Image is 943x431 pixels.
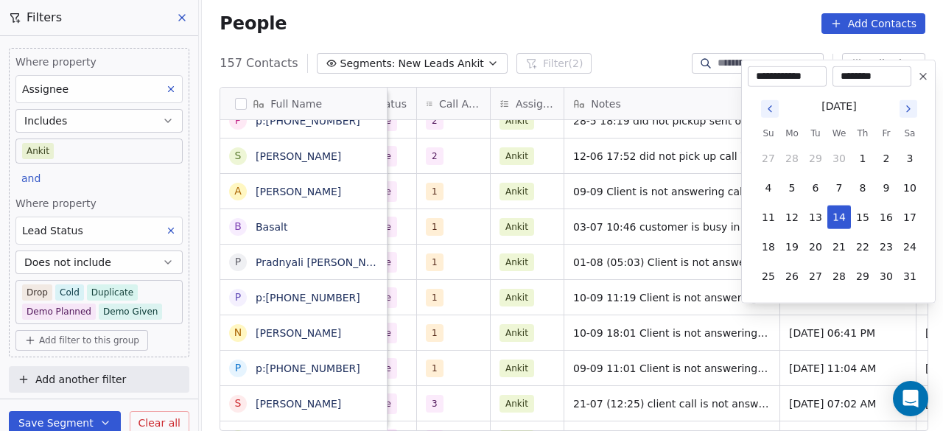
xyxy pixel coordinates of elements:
[757,235,780,259] button: 18
[874,126,898,141] th: Friday
[898,176,922,200] button: 10
[804,147,827,170] button: 29
[760,99,780,119] button: Go to previous month
[780,264,804,288] button: 26
[780,147,804,170] button: 28
[804,235,827,259] button: 20
[898,264,922,288] button: 31
[804,206,827,229] button: 13
[827,206,851,229] button: 14
[874,176,898,200] button: 9
[757,126,780,141] th: Sunday
[827,264,851,288] button: 28
[804,176,827,200] button: 6
[780,126,804,141] th: Monday
[874,147,898,170] button: 2
[804,126,827,141] th: Tuesday
[757,176,780,200] button: 4
[898,147,922,170] button: 3
[898,206,922,229] button: 17
[821,99,856,114] div: [DATE]
[874,235,898,259] button: 23
[851,264,874,288] button: 29
[757,264,780,288] button: 25
[827,176,851,200] button: 7
[898,99,919,119] button: Go to next month
[827,147,851,170] button: 30
[827,235,851,259] button: 21
[827,126,851,141] th: Wednesday
[851,235,874,259] button: 22
[898,235,922,259] button: 24
[851,176,874,200] button: 8
[757,206,780,229] button: 11
[780,176,804,200] button: 5
[780,206,804,229] button: 12
[851,147,874,170] button: 1
[780,235,804,259] button: 19
[874,264,898,288] button: 30
[851,206,874,229] button: 15
[757,147,780,170] button: 27
[874,206,898,229] button: 16
[898,126,922,141] th: Saturday
[804,264,827,288] button: 27
[851,126,874,141] th: Thursday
